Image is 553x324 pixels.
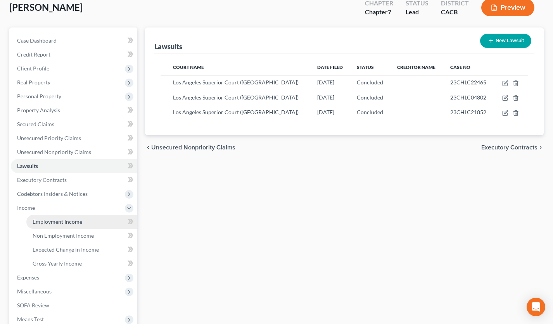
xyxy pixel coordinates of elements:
span: 7 [388,8,391,15]
span: SOFA Review [17,302,49,309]
span: Credit Report [17,51,50,58]
span: Expected Change in Income [33,246,99,253]
span: Expenses [17,274,39,281]
span: [DATE] [317,109,334,115]
div: Lead [406,8,429,17]
a: Case Dashboard [11,34,137,48]
a: SOFA Review [11,298,137,312]
span: Lawsuits [17,163,38,169]
div: Chapter [365,8,393,17]
span: Case No [450,64,470,70]
span: Codebtors Insiders & Notices [17,190,88,197]
span: Case Dashboard [17,37,57,44]
button: New Lawsuit [480,34,531,48]
span: Concluded [357,94,383,101]
span: 23CHLC21852 [450,109,486,115]
span: Employment Income [33,218,82,225]
span: Los Angeles Superior Court ([GEOGRAPHIC_DATA]) [173,79,299,86]
span: 23CHLC04802 [450,94,486,101]
a: Secured Claims [11,117,137,131]
span: Gross Yearly Income [33,260,82,267]
span: Client Profile [17,65,49,72]
a: Employment Income [26,215,137,229]
span: Unsecured Nonpriority Claims [151,144,235,151]
span: Date Filed [317,64,343,70]
span: Los Angeles Superior Court ([GEOGRAPHIC_DATA]) [173,94,299,101]
span: Miscellaneous [17,288,52,295]
span: [PERSON_NAME] [9,2,83,13]
span: Status [357,64,374,70]
a: Credit Report [11,48,137,62]
i: chevron_right [537,144,544,151]
a: Executory Contracts [11,173,137,187]
button: chevron_left Unsecured Nonpriority Claims [145,144,235,151]
span: Concluded [357,109,383,115]
span: Unsecured Nonpriority Claims [17,149,91,155]
span: 23CHLC22465 [450,79,486,86]
span: Creditor Name [397,64,435,70]
span: Property Analysis [17,107,60,113]
span: [DATE] [317,94,334,101]
span: Means Test [17,316,44,322]
span: Executory Contracts [17,177,67,183]
span: Executory Contracts [481,144,537,151]
i: chevron_left [145,144,151,151]
button: Executory Contracts chevron_right [481,144,544,151]
a: Property Analysis [11,103,137,117]
span: Secured Claims [17,121,54,127]
span: Non Employment Income [33,232,94,239]
div: Lawsuits [154,42,182,51]
span: Personal Property [17,93,61,99]
div: CACB [441,8,469,17]
a: Expected Change in Income [26,243,137,257]
span: Los Angeles Superior Court ([GEOGRAPHIC_DATA]) [173,109,299,115]
span: [DATE] [317,79,334,86]
a: Gross Yearly Income [26,257,137,271]
a: Non Employment Income [26,229,137,243]
span: Court Name [173,64,204,70]
a: Unsecured Nonpriority Claims [11,145,137,159]
span: Unsecured Priority Claims [17,135,81,141]
span: Income [17,204,35,211]
div: Open Intercom Messenger [527,298,545,316]
span: Concluded [357,79,383,86]
a: Lawsuits [11,159,137,173]
span: Real Property [17,79,50,86]
a: Unsecured Priority Claims [11,131,137,145]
